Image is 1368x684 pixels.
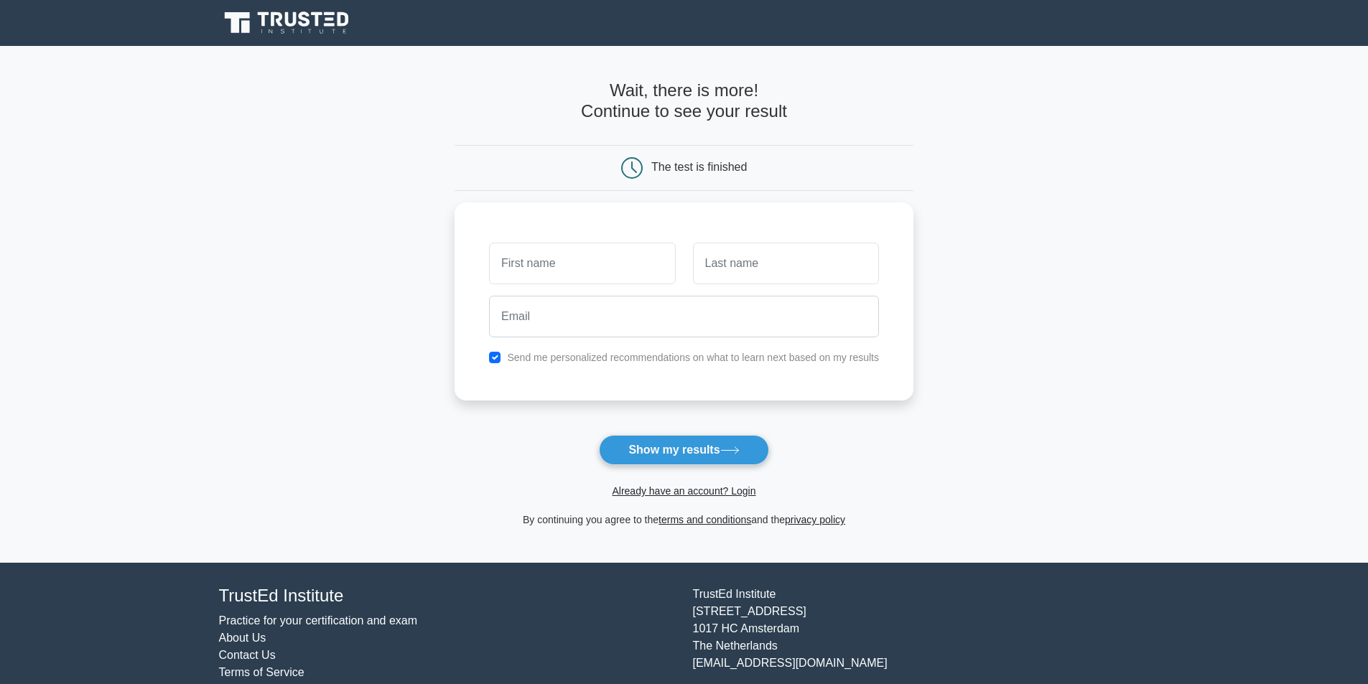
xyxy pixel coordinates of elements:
a: Already have an account? Login [612,485,755,497]
input: First name [489,243,675,284]
h4: TrustEd Institute [219,586,676,606]
div: By continuing you agree to the and the [446,511,922,528]
div: The test is finished [651,161,747,173]
a: About Us [219,632,266,644]
a: terms and conditions [659,514,751,525]
a: privacy policy [785,514,845,525]
a: Terms of Service [219,666,304,678]
h4: Wait, there is more! Continue to see your result [455,80,913,122]
input: Email [489,296,879,337]
label: Send me personalized recommendations on what to learn next based on my results [507,352,879,363]
a: Practice for your certification and exam [219,614,418,627]
input: Last name [693,243,879,284]
button: Show my results [599,435,768,465]
a: Contact Us [219,649,276,661]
